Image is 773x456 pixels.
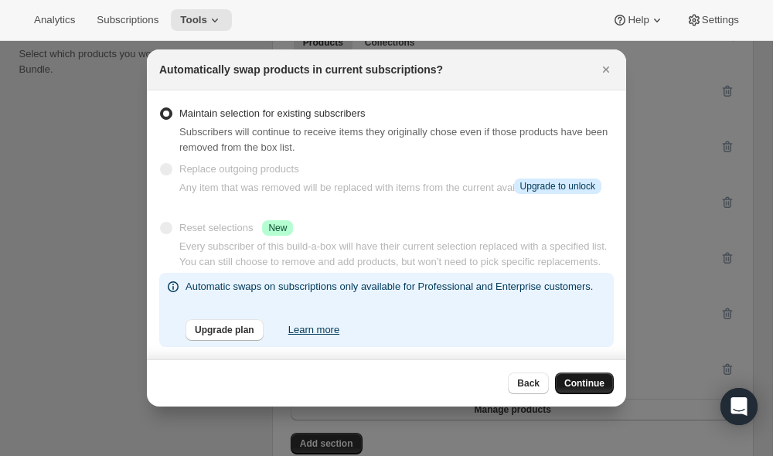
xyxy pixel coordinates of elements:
[171,9,232,31] button: Tools
[195,324,254,336] span: Upgrade plan
[179,163,299,175] span: Replace outgoing products
[677,9,748,31] button: Settings
[517,377,540,390] span: Back
[564,377,604,390] span: Continue
[702,14,739,26] span: Settings
[186,279,593,294] p: Automatic swaps on subscriptions only available for Professional and Enterprise customers.
[595,59,617,80] button: Close
[180,14,207,26] span: Tools
[159,62,443,77] h2: Automatically swap products in current subscriptions?
[179,240,607,267] span: Every subscriber of this build-a-box will have their current selection replaced with a specified ...
[555,373,614,394] button: Continue
[268,222,287,234] span: New
[179,126,608,153] span: Subscribers will continue to receive items they originally chose even if those products have been...
[179,220,293,236] div: Reset selections
[34,14,75,26] span: Analytics
[508,373,549,394] button: Back
[720,388,758,425] div: Open Intercom Messenger
[628,14,649,26] span: Help
[179,107,366,119] span: Maintain selection for existing subscribers
[87,9,168,31] button: Subscriptions
[186,319,264,341] button: Upgrade plan
[97,14,158,26] span: Subscriptions
[179,182,554,193] span: Any item that was removed will be replaced with items from the current available list.
[520,180,595,192] span: Upgrade to unlock
[603,9,673,31] button: Help
[25,9,84,31] button: Analytics
[288,322,339,338] a: Learn more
